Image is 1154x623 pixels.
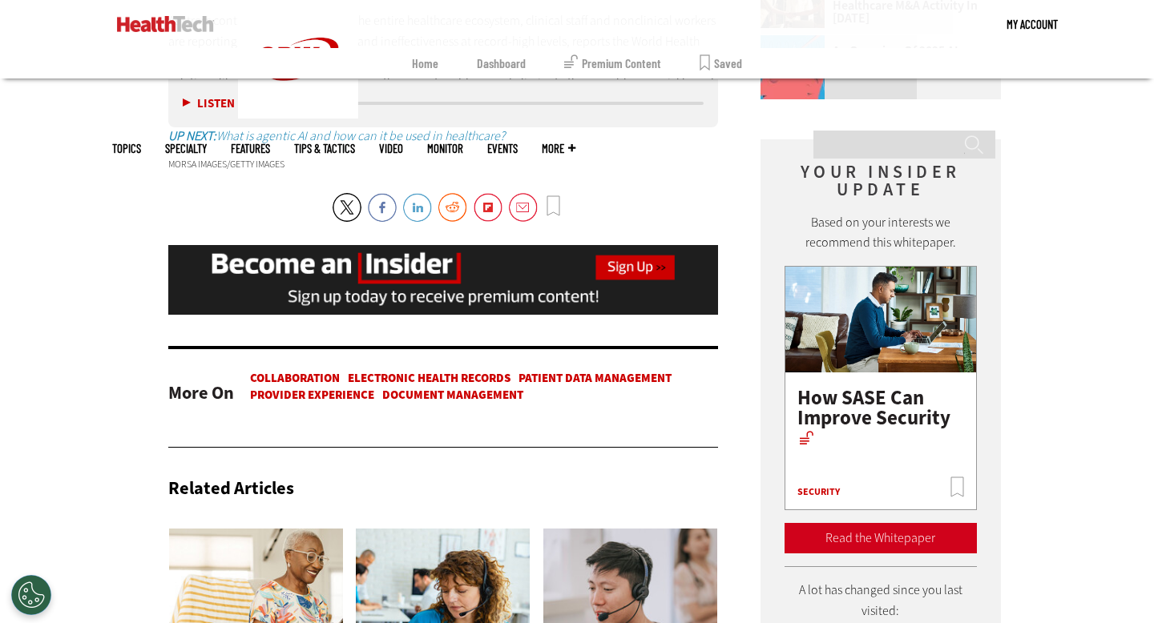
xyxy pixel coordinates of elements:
[487,143,518,155] a: Events
[477,48,526,78] a: Dashboard
[250,387,374,403] a: Provider Experience
[700,48,742,78] a: Saved
[112,143,141,155] span: Topics
[11,575,51,615] div: Cookies Settings
[518,370,672,386] a: Patient Data Management
[785,212,977,253] p: Based on your interests we recommend this whitepaper.
[117,16,214,32] img: Home
[238,106,358,123] a: CDW
[379,143,403,155] a: Video
[11,575,51,615] button: Open Preferences
[382,387,523,403] a: Document Management
[785,163,977,199] h2: Your Insider Update
[542,143,575,155] span: More
[231,143,270,155] a: Features
[564,48,661,78] a: Premium Content
[785,267,976,372] img: Work from home
[412,48,438,78] a: Home
[785,580,977,621] p: A lot has changed since you last visited:
[785,523,977,553] a: Read the Whitepaper
[797,485,840,498] a: Security
[250,370,340,386] a: Collaboration
[294,143,355,155] a: Tips & Tactics
[165,143,207,155] span: Specialty
[348,370,510,386] a: Electronic Health Records
[168,480,294,497] h3: Related Articles
[427,143,463,155] a: MonITor
[797,384,950,451] a: How SASE Can Improve Security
